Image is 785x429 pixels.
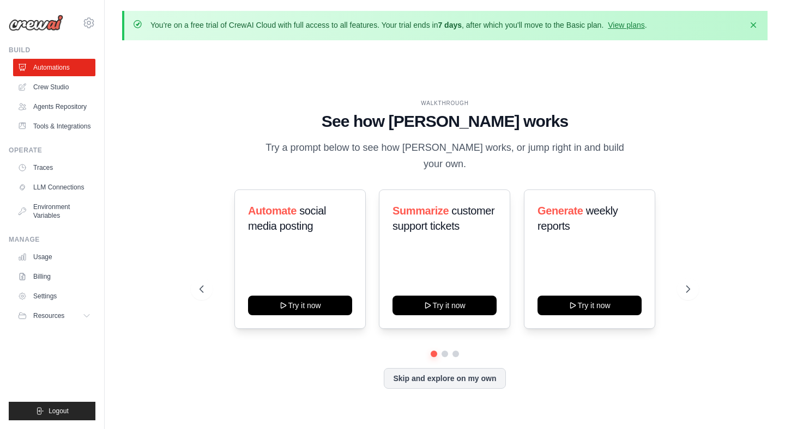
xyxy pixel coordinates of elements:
a: Settings [13,287,95,305]
a: Traces [13,159,95,176]
button: Skip and explore on my own [384,368,505,389]
span: customer support tickets [392,205,494,232]
span: Generate [538,205,583,217]
a: View plans [608,21,644,29]
span: Resources [33,311,64,320]
a: Billing [13,268,95,285]
div: Operate [9,146,95,155]
span: Logout [49,407,69,415]
span: Summarize [392,205,449,217]
img: Logo [9,15,63,31]
div: Manage [9,235,95,244]
div: Build [9,46,95,54]
button: Try it now [392,296,497,315]
p: You're on a free trial of CrewAI Cloud with full access to all features. Your trial ends in , aft... [150,20,647,30]
a: Automations [13,59,95,76]
button: Logout [9,402,95,420]
a: Crew Studio [13,78,95,96]
span: weekly reports [538,205,618,232]
span: Automate [248,205,297,217]
a: Agents Repository [13,98,95,115]
div: WALKTHROUGH [200,99,690,107]
h1: See how [PERSON_NAME] works [200,112,690,131]
a: Tools & Integrations [13,118,95,135]
a: Usage [13,248,95,266]
p: Try a prompt below to see how [PERSON_NAME] works, or jump right in and build your own. [262,140,628,172]
a: LLM Connections [13,179,95,196]
strong: 7 days [438,21,462,29]
a: Environment Variables [13,198,95,224]
button: Resources [13,307,95,324]
button: Try it now [538,296,642,315]
button: Try it now [248,296,352,315]
span: social media posting [248,205,326,232]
